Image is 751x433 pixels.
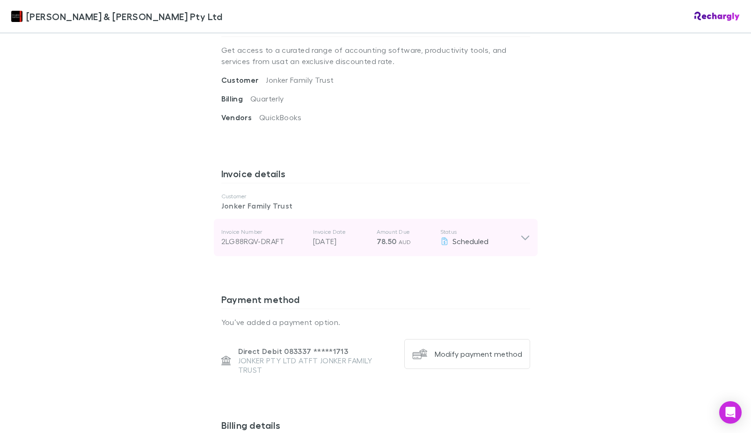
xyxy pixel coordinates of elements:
[11,11,22,22] img: Douglas & Harrison Pty Ltd's Logo
[221,200,530,211] p: Jonker Family Trust
[435,349,522,359] div: Modify payment method
[238,356,397,375] p: JONKER PTY LTD ATFT JONKER FAMILY TRUST
[719,401,742,424] div: Open Intercom Messenger
[313,228,369,236] p: Invoice Date
[221,75,266,85] span: Customer
[238,346,397,356] p: Direct Debit 083337 ***** 1713
[377,237,397,246] span: 78.50
[313,236,369,247] p: [DATE]
[377,228,433,236] p: Amount Due
[259,113,302,122] span: QuickBooks
[440,228,520,236] p: Status
[221,113,260,122] span: Vendors
[221,94,251,103] span: Billing
[404,339,530,369] button: Modify payment method
[221,228,306,236] p: Invoice Number
[694,12,740,21] img: Rechargly Logo
[250,94,284,103] span: Quarterly
[221,317,530,328] p: You’ve added a payment option.
[412,346,427,361] img: Modify payment method's Logo
[452,237,489,245] span: Scheduled
[221,236,306,247] div: 2LG88RQV-DRAFT
[221,193,530,200] p: Customer
[221,37,530,74] p: Get access to a curated range of accounting software, productivity tools, and services from us at...
[221,294,530,309] h3: Payment method
[26,9,222,23] span: [PERSON_NAME] & [PERSON_NAME] Pty Ltd
[214,219,538,256] div: Invoice Number2LG88RQV-DRAFTInvoice Date[DATE]Amount Due78.50 AUDStatusScheduled
[221,168,530,183] h3: Invoice details
[266,75,334,84] span: Jonker Family Trust
[399,238,411,245] span: AUD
